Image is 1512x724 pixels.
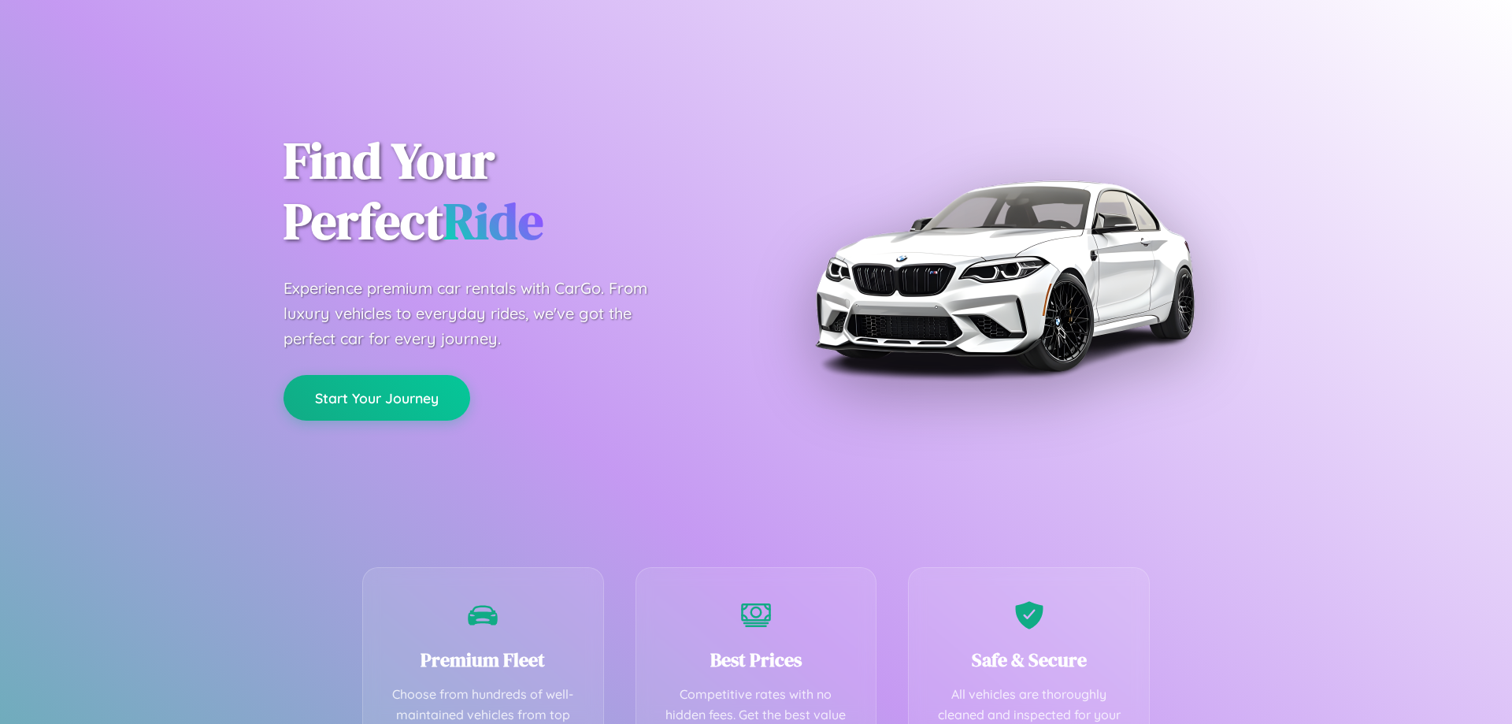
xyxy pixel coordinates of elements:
[932,647,1125,673] h3: Safe & Secure
[443,187,543,255] span: Ride
[283,131,732,252] h1: Find Your Perfect
[283,375,470,421] button: Start Your Journey
[807,79,1201,473] img: Premium BMW car rental vehicle
[283,276,677,351] p: Experience premium car rentals with CarGo. From luxury vehicles to everyday rides, we've got the ...
[660,647,853,673] h3: Best Prices
[387,647,580,673] h3: Premium Fleet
